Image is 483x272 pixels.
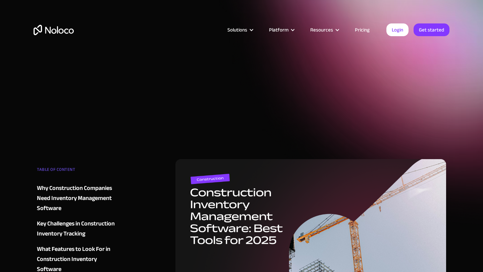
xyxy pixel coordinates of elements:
[219,25,261,34] div: Solutions
[34,25,74,35] a: home
[414,23,449,36] a: Get started
[269,25,288,34] div: Platform
[227,25,247,34] div: Solutions
[261,25,302,34] div: Platform
[37,164,118,178] div: TABLE OF CONTENT
[386,23,409,36] a: Login
[37,219,118,239] a: Key Challenges in Construction Inventory Tracking
[310,25,333,34] div: Resources
[346,25,378,34] a: Pricing
[37,183,118,213] a: Why Construction Companies Need Inventory Management Software
[302,25,346,34] div: Resources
